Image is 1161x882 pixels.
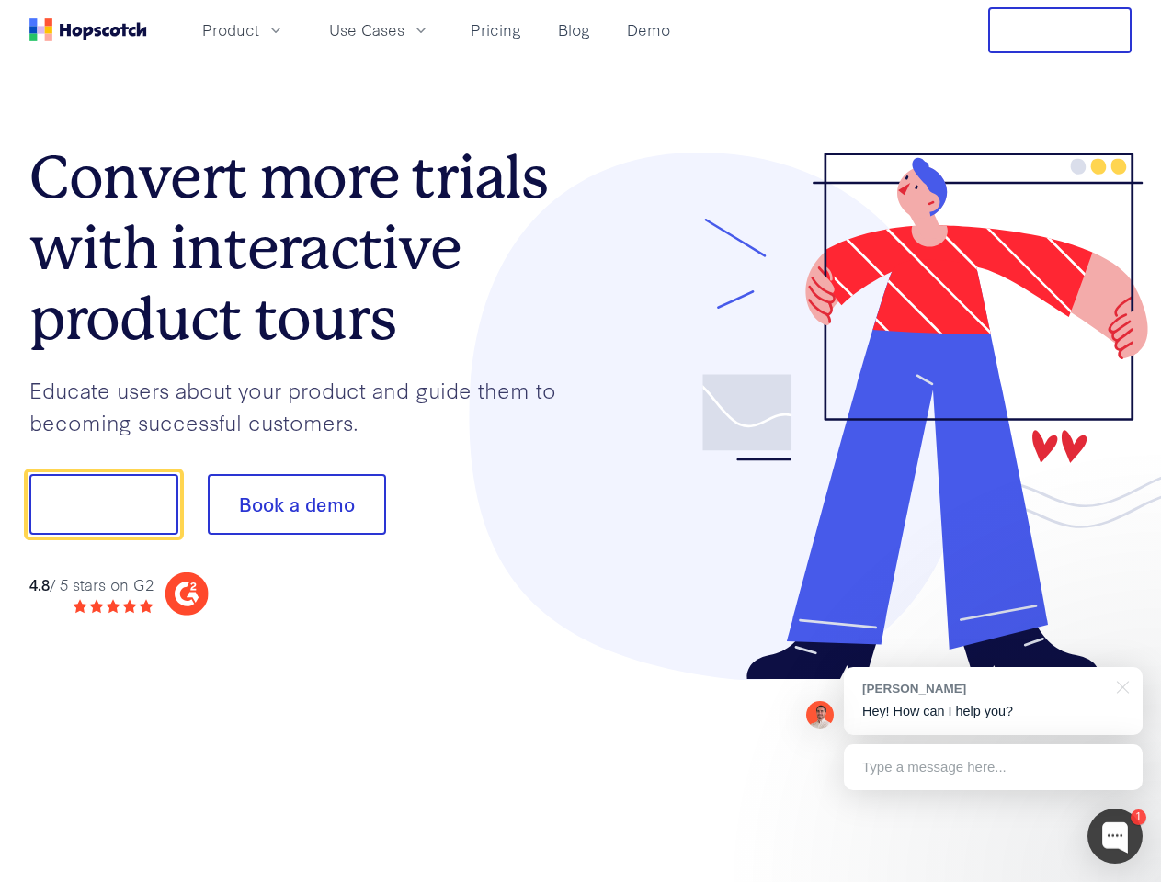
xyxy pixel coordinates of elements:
a: Blog [551,15,598,45]
span: Use Cases [329,18,404,41]
button: Product [191,15,296,45]
div: [PERSON_NAME] [862,680,1106,697]
p: Hey! How can I help you? [862,702,1124,721]
button: Free Trial [988,7,1132,53]
a: Demo [620,15,677,45]
div: / 5 stars on G2 [29,573,154,596]
p: Educate users about your product and guide them to becoming successful customers. [29,374,581,437]
button: Use Cases [318,15,441,45]
div: 1 [1131,809,1146,825]
div: Type a message here... [844,744,1143,790]
button: Book a demo [208,474,386,535]
a: Home [29,18,147,41]
img: Mark Spera [806,701,834,729]
button: Show me! [29,474,178,535]
strong: 4.8 [29,573,50,594]
h1: Convert more trials with interactive product tours [29,142,581,354]
span: Product [202,18,259,41]
a: Pricing [463,15,529,45]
